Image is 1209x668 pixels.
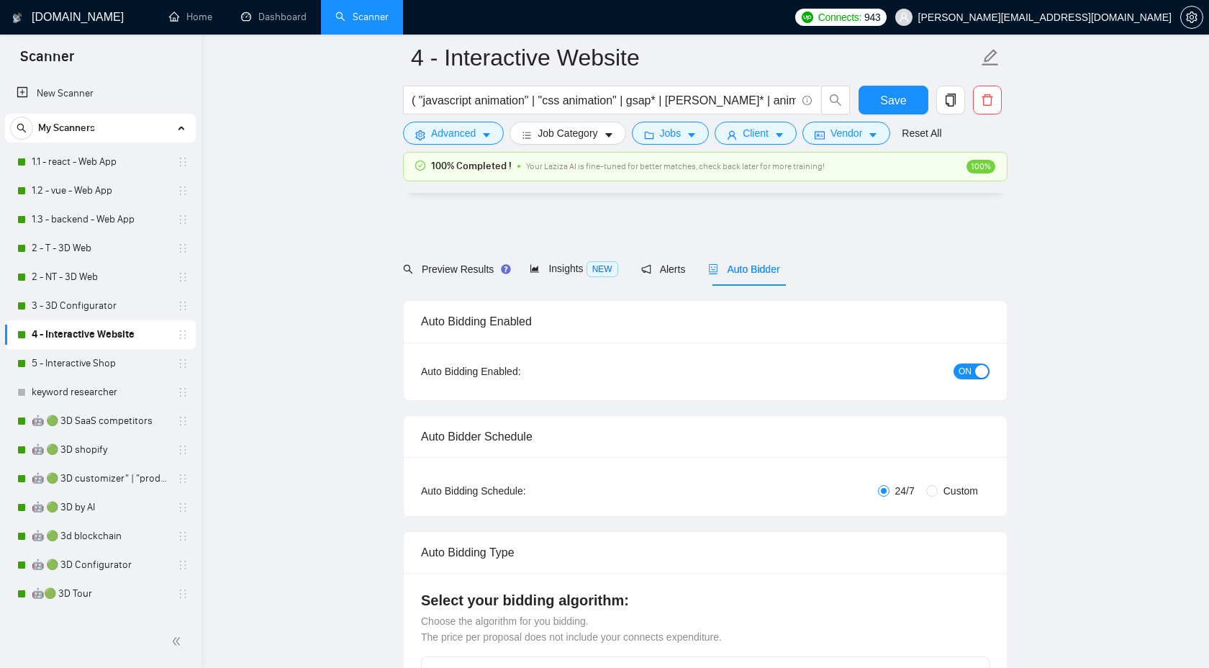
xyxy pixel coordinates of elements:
span: Client [743,125,769,141]
span: edit [981,48,1000,67]
span: Insights [530,263,617,274]
span: holder [177,473,189,484]
span: caret-down [868,130,878,140]
span: bars [522,130,532,140]
span: Custom [938,483,984,499]
span: double-left [171,634,186,649]
span: holder [177,502,189,513]
span: user [899,12,909,22]
span: Vendor [830,125,862,141]
a: 🤖🟢 3D interactive website [32,608,168,637]
a: 5 - Interactive Shop [32,349,168,378]
span: caret-down [774,130,784,140]
a: 🤖 🟢 3d blockchain [32,522,168,551]
div: Auto Bidding Enabled [421,301,990,342]
span: holder [177,156,189,168]
button: search [821,86,850,114]
span: setting [415,130,425,140]
span: My Scanners [38,114,95,143]
a: 🤖 🟢 3D customizer" | "product customizer" [32,464,168,493]
li: New Scanner [5,79,196,108]
button: idcardVendorcaret-down [802,122,890,145]
a: Reset All [902,125,941,141]
span: check-circle [415,161,425,171]
h4: Select your bidding algorithm: [421,590,990,610]
a: 🤖 🟢 3D shopify [32,435,168,464]
span: holder [177,300,189,312]
span: holder [177,559,189,571]
a: setting [1180,12,1203,23]
span: holder [177,358,189,369]
span: caret-down [481,130,492,140]
a: 🤖 🟢 3D Configurator [32,551,168,579]
a: 1.3 - backend - Web App [32,205,168,234]
div: Auto Bidding Enabled: [421,364,610,379]
a: 🤖🟢 3D Tour [32,579,168,608]
button: Save [859,86,928,114]
img: logo [12,6,22,30]
span: setting [1181,12,1203,23]
span: notification [641,264,651,274]
span: copy [937,94,964,107]
span: holder [177,588,189,600]
div: Auto Bidding Schedule: [421,483,610,499]
span: user [727,130,737,140]
span: Scanner [9,46,86,76]
a: New Scanner [17,79,184,108]
span: search [822,94,849,107]
span: 100% [966,160,995,173]
span: holder [177,415,189,427]
span: holder [177,329,189,340]
span: folder [644,130,654,140]
a: 🤖 🟢 3D by AI [32,493,168,522]
button: barsJob Categorycaret-down [510,122,625,145]
span: holder [177,243,189,254]
button: settingAdvancedcaret-down [403,122,504,145]
a: 4 - Interactive Website [32,320,168,349]
button: userClientcaret-down [715,122,797,145]
div: Auto Bidding Type [421,532,990,573]
a: homeHome [169,11,212,23]
button: search [10,117,33,140]
a: 2 - NT - 3D Web [32,263,168,292]
span: delete [974,94,1001,107]
span: holder [177,531,189,542]
div: Auto Bidder Schedule [421,416,990,457]
button: copy [936,86,965,114]
span: info-circle [802,96,812,105]
span: robot [708,264,718,274]
span: holder [177,185,189,197]
a: dashboardDashboard [241,11,307,23]
span: search [403,264,413,274]
a: 🤖 🟢 3D SaaS competitors [32,407,168,435]
span: holder [177,271,189,283]
span: Your Laziza AI is fine-tuned for better matches, check back later for more training! [526,161,825,171]
span: 100% Completed ! [431,158,512,174]
span: caret-down [687,130,697,140]
a: keyword researcher [32,378,168,407]
span: Jobs [660,125,682,141]
span: NEW [587,261,618,277]
a: 1.1 - react - Web App [32,148,168,176]
span: Connects: [818,9,861,25]
span: 24/7 [889,483,920,499]
span: 943 [864,9,880,25]
input: Search Freelance Jobs... [412,91,796,109]
span: Preview Results [403,263,507,275]
span: search [11,123,32,133]
a: 1.2 - vue - Web App [32,176,168,205]
button: delete [973,86,1002,114]
span: ON [959,364,972,379]
span: Save [880,91,906,109]
img: upwork-logo.png [802,12,813,23]
span: holder [177,387,189,398]
span: Job Category [538,125,597,141]
span: Alerts [641,263,686,275]
span: Auto Bidder [708,263,779,275]
button: setting [1180,6,1203,29]
a: searchScanner [335,11,389,23]
span: holder [177,444,189,456]
div: Tooltip anchor [499,263,512,276]
iframe: Intercom live chat [1160,619,1195,654]
span: Choose the algorithm for you bidding. The price per proposal does not include your connects expen... [421,615,722,643]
